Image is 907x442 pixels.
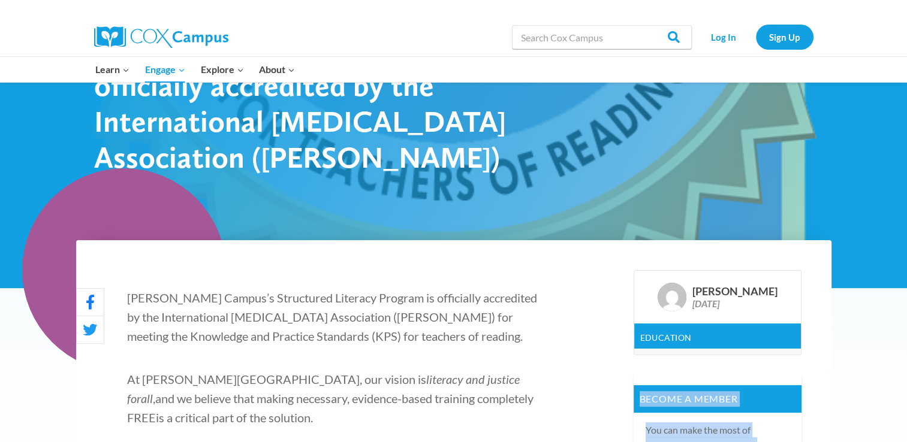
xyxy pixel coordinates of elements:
[88,57,138,82] button: Child menu of Learn
[127,391,534,425] span: and we believe that making necessary, evidence-based training completely FREE
[88,57,303,82] nav: Primary Navigation
[311,410,313,425] span: .
[141,391,153,405] span: all
[251,57,303,82] button: Child menu of About
[193,57,252,82] button: Child menu of Explore
[698,25,750,49] a: Log In
[756,25,813,49] a: Sign Up
[127,290,537,343] span: [PERSON_NAME] Campus’s Structured Literacy Program is officially accredited by the International ...
[153,391,155,405] span: ,
[512,25,692,49] input: Search Cox Campus
[692,285,778,298] div: [PERSON_NAME]
[692,298,778,309] div: [DATE]
[698,25,813,49] nav: Secondary Navigation
[156,410,311,425] span: is a critical part of the solution
[634,385,801,413] p: Become a member
[127,372,426,386] span: At [PERSON_NAME][GEOGRAPHIC_DATA], our vision is
[94,26,228,48] img: Cox Campus
[137,57,193,82] button: Child menu of Engage
[640,332,692,343] a: Education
